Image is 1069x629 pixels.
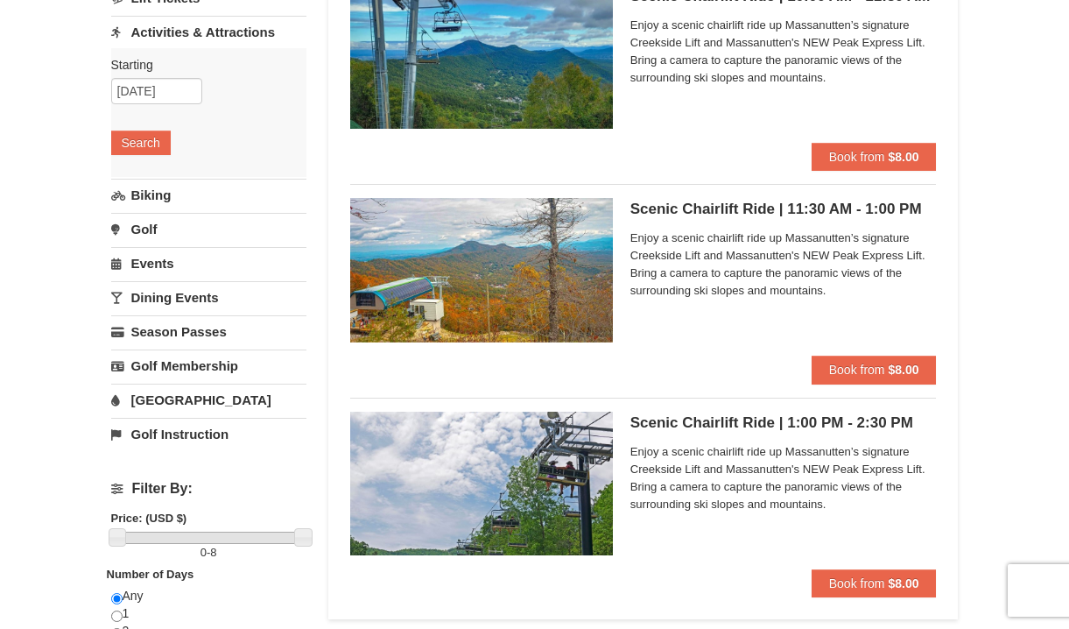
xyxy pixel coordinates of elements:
[888,363,918,377] strong: $8.00
[200,546,207,559] span: 0
[630,201,937,218] h5: Scenic Chairlift Ride | 11:30 AM - 1:00 PM
[111,213,306,245] a: Golf
[630,414,937,432] h5: Scenic Chairlift Ride | 1:00 PM - 2:30 PM
[829,363,885,377] span: Book from
[829,576,885,590] span: Book from
[111,512,187,525] strong: Price: (USD $)
[111,481,306,497] h4: Filter By:
[350,198,613,342] img: 24896431-13-a88f1aaf.jpg
[107,568,194,581] strong: Number of Days
[812,356,937,384] button: Book from $8.00
[350,412,613,555] img: 24896431-9-664d1467.jpg
[829,150,885,164] span: Book from
[812,143,937,171] button: Book from $8.00
[111,16,306,48] a: Activities & Attractions
[111,350,306,382] a: Golf Membership
[812,569,937,597] button: Book from $8.00
[630,443,937,513] span: Enjoy a scenic chairlift ride up Massanutten’s signature Creekside Lift and Massanutten's NEW Pea...
[111,247,306,279] a: Events
[111,418,306,450] a: Golf Instruction
[630,17,937,87] span: Enjoy a scenic chairlift ride up Massanutten’s signature Creekside Lift and Massanutten's NEW Pea...
[111,281,306,314] a: Dining Events
[888,576,918,590] strong: $8.00
[888,150,918,164] strong: $8.00
[111,131,171,155] button: Search
[630,230,937,300] span: Enjoy a scenic chairlift ride up Massanutten’s signature Creekside Lift and Massanutten's NEW Pea...
[111,544,306,562] label: -
[210,546,216,559] span: 8
[111,179,306,211] a: Biking
[111,384,306,416] a: [GEOGRAPHIC_DATA]
[111,315,306,348] a: Season Passes
[111,56,293,74] label: Starting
